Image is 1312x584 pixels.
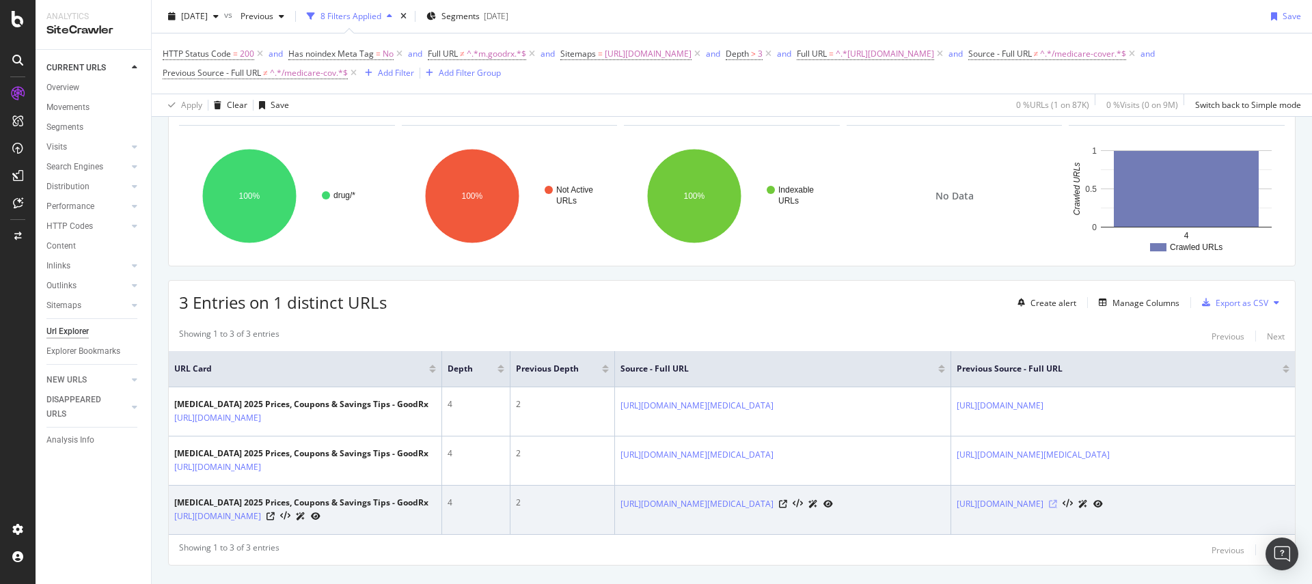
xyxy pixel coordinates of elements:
a: AI Url Details [296,509,305,523]
button: and [706,47,720,60]
div: 4 [448,398,504,411]
a: DISAPPEARED URLS [46,393,128,421]
div: A chart. [624,137,838,255]
span: Depth [448,363,477,375]
text: URLs [778,196,799,206]
div: Analytics [46,11,140,23]
div: Previous [1212,331,1244,342]
span: ≠ [1034,48,1039,59]
span: Source - Full URL [968,48,1032,59]
a: [URL][DOMAIN_NAME] [174,411,261,425]
span: URL Card [174,363,426,375]
svg: A chart. [402,137,616,255]
a: AI Url Details [1078,497,1088,511]
span: 3 Entries on 1 distinct URLs [179,291,387,314]
span: ^.*/medicare-cov.*$ [270,64,348,83]
div: and [408,48,422,59]
a: Visit Online Page [266,512,275,520]
div: Manage Columns [1112,297,1179,309]
span: 3 [758,44,763,64]
div: 4 [448,497,504,509]
button: Previous [1212,328,1244,344]
a: Analysis Info [46,433,141,447]
text: 100% [239,191,260,201]
text: Not Active [556,185,593,195]
a: CURRENT URLS [46,61,128,75]
div: Clear [227,99,247,111]
span: Source - Full URL [620,363,918,375]
div: Save [1283,10,1301,22]
a: Visit Online Page [1049,500,1057,508]
div: Visits [46,140,67,154]
button: Previous [1212,542,1244,558]
div: Movements [46,100,90,115]
div: 0 % URLs ( 1 on 87K ) [1016,99,1089,111]
button: View HTML Source [280,512,290,521]
span: Indexable / Non-Indexable URLs distribution [637,106,804,117]
span: No [383,44,394,64]
span: HTTP Status Code [163,48,231,59]
text: Crawled URLs [1073,163,1082,215]
button: Switch back to Simple mode [1190,94,1301,116]
span: 200 [240,44,254,64]
span: Depth [726,48,749,59]
a: Visits [46,140,128,154]
div: Showing 1 to 3 of 3 entries [179,542,279,558]
span: = [829,48,834,59]
button: [DATE] [163,5,224,27]
div: Export as CSV [1216,297,1268,309]
a: URL Inspection [823,497,833,511]
button: Clear [208,94,247,116]
span: Non-Indexable URLs Main Reason [860,106,987,117]
a: Search Engines [46,160,128,174]
button: Segments[DATE] [421,5,514,27]
button: Create alert [1012,292,1076,314]
text: Crawled URLs [1170,242,1222,252]
div: Add Filter [378,67,414,79]
a: [URL][DOMAIN_NAME] [957,399,1043,413]
span: Previous [235,10,273,22]
button: Manage Columns [1093,294,1179,311]
a: [URL][DOMAIN_NAME][MEDICAL_DATA] [620,399,774,413]
div: [DATE] [484,10,508,22]
button: Save [1266,5,1301,27]
span: vs [224,9,235,20]
svg: A chart. [179,137,393,255]
span: 2025 Sep. 19th [181,10,208,22]
div: Segments [46,120,83,135]
span: = [598,48,603,59]
a: Performance [46,199,128,214]
button: Add Filter Group [420,65,501,81]
text: 100% [684,191,705,201]
text: 100% [461,191,482,201]
span: = [376,48,381,59]
div: Showing 1 to 3 of 3 entries [179,328,279,344]
div: Outlinks [46,279,77,293]
text: 4 [1184,231,1189,240]
text: Indexable [778,185,814,195]
a: URL Inspection [1093,497,1103,511]
div: 2 [516,497,609,509]
span: ^.*[URL][DOMAIN_NAME] [836,44,934,64]
span: URLs by Depth [1082,106,1138,117]
div: Search Engines [46,160,103,174]
a: Distribution [46,180,128,194]
div: Overview [46,81,79,95]
div: DISAPPEARED URLS [46,393,115,421]
div: A chart. [1069,137,1283,255]
div: [MEDICAL_DATA] 2025 Prices, Coupons & Savings Tips - GoodRx [174,497,428,509]
div: Add Filter Group [439,67,501,79]
div: and [269,48,283,59]
button: Apply [163,94,202,116]
div: 4 [448,447,504,460]
div: 2 [516,447,609,460]
a: [URL][DOMAIN_NAME][MEDICAL_DATA] [620,497,774,511]
text: 0 [1093,223,1097,232]
div: [MEDICAL_DATA] 2025 Prices, Coupons & Savings Tips - GoodRx [174,398,428,411]
button: View HTML Source [793,499,803,509]
div: 0 % Visits ( 0 on 9M ) [1106,99,1178,111]
span: Active / Not Active URLs (organic - all) [415,106,559,117]
div: CURRENT URLS [46,61,106,75]
button: 8 Filters Applied [301,5,398,27]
